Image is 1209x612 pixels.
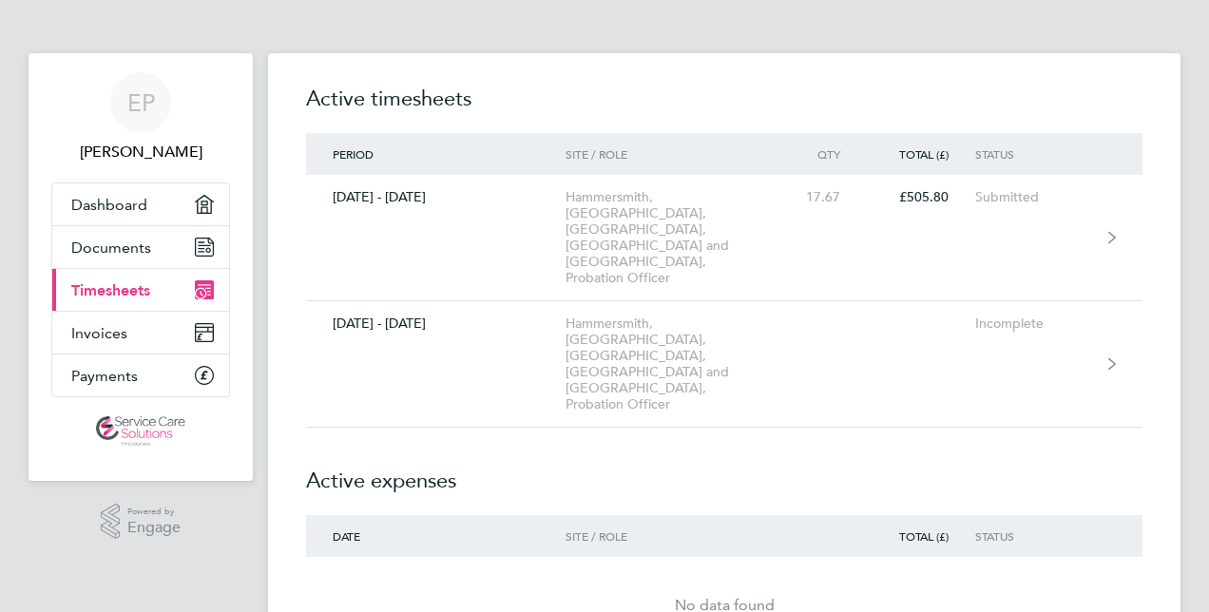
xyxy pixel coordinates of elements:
span: Documents [71,239,151,257]
div: [DATE] - [DATE] [306,316,566,332]
a: EP[PERSON_NAME] [51,72,230,163]
a: Documents [52,226,229,268]
span: Dashboard [71,196,147,214]
div: [DATE] - [DATE] [306,189,566,205]
div: Total (£) [867,147,975,161]
span: Powered by [127,504,181,520]
a: Go to home page [51,416,230,447]
div: Hammersmith, [GEOGRAPHIC_DATA], [GEOGRAPHIC_DATA], [GEOGRAPHIC_DATA] and [GEOGRAPHIC_DATA], Proba... [566,189,783,286]
a: Invoices [52,312,229,354]
span: Period [333,146,374,162]
a: [DATE] - [DATE]Hammersmith, [GEOGRAPHIC_DATA], [GEOGRAPHIC_DATA], [GEOGRAPHIC_DATA] and [GEOGRAPH... [306,301,1142,428]
div: £505.80 [867,189,975,205]
div: Hammersmith, [GEOGRAPHIC_DATA], [GEOGRAPHIC_DATA], [GEOGRAPHIC_DATA] and [GEOGRAPHIC_DATA], Proba... [566,316,783,412]
span: Timesheets [71,281,150,299]
h2: Active timesheets [306,84,1142,133]
div: Site / Role [566,147,783,161]
span: EP [127,90,155,115]
div: Qty [783,147,867,161]
a: Timesheets [52,269,229,311]
div: Total (£) [867,529,975,543]
div: Site / Role [566,529,783,543]
div: Date [306,529,566,543]
div: 17.67 [783,189,867,205]
div: Status [975,529,1092,543]
span: Emma-Jane Purnell [51,141,230,163]
a: Payments [52,354,229,396]
div: Incomplete [975,316,1092,332]
div: Submitted [975,189,1092,205]
a: [DATE] - [DATE]Hammersmith, [GEOGRAPHIC_DATA], [GEOGRAPHIC_DATA], [GEOGRAPHIC_DATA] and [GEOGRAPH... [306,175,1142,301]
img: servicecare-logo-retina.png [96,416,185,447]
span: Invoices [71,324,127,342]
h2: Active expenses [306,428,1142,515]
a: Powered byEngage [101,504,182,540]
span: Payments [71,367,138,385]
span: Engage [127,520,181,536]
a: Dashboard [52,183,229,225]
div: Status [975,147,1092,161]
nav: Main navigation [29,53,253,481]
